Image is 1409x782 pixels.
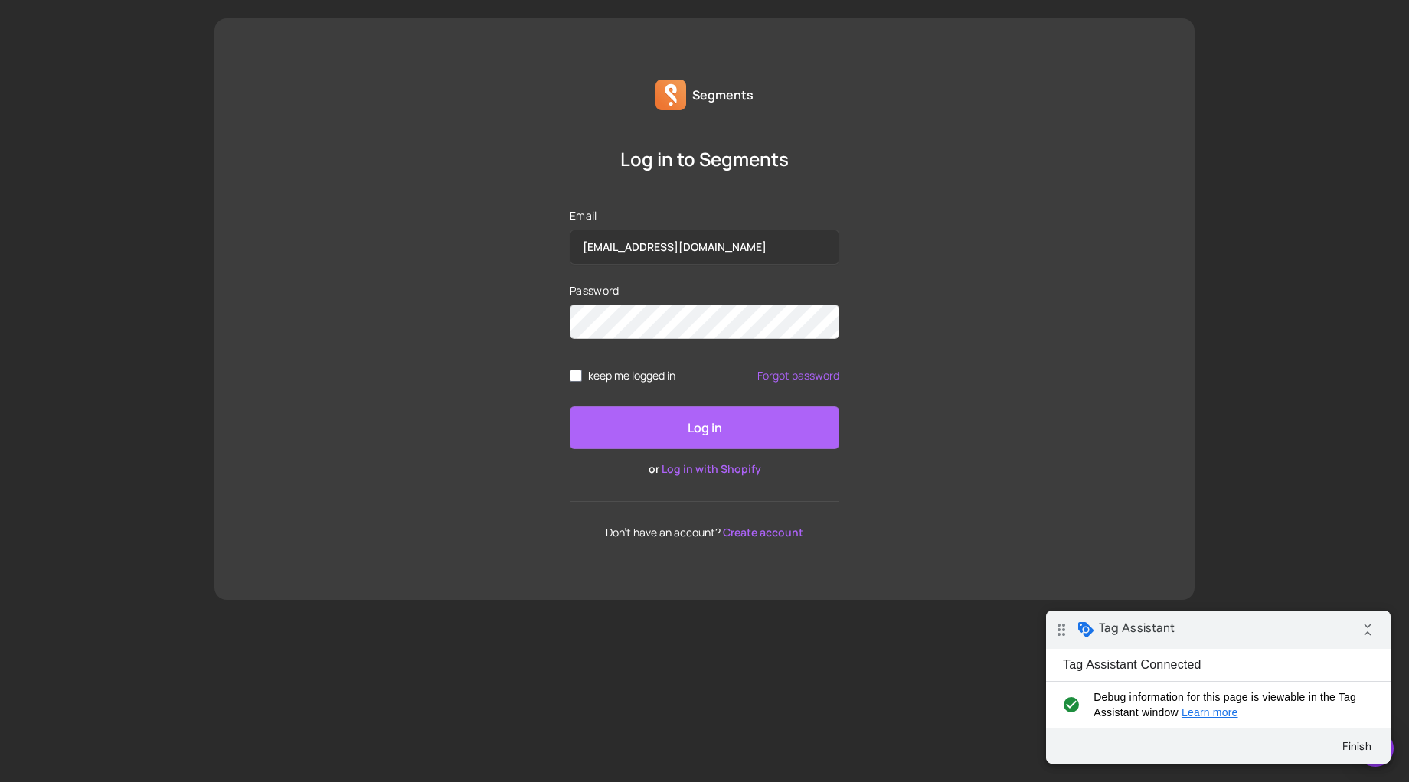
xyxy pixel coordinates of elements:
i: Collapse debug badge [306,4,337,34]
span: Debug information for this page is viewable in the Tag Assistant window [47,79,319,109]
span: keep me logged in [588,370,675,382]
a: Log in with Shopify [662,461,761,476]
i: check_circle [12,79,38,109]
p: or [570,461,839,477]
input: Password [570,305,839,339]
a: Forgot password [757,370,839,382]
p: Log in to Segments [570,147,839,171]
p: Don't have an account? [570,526,839,539]
input: remember me [570,370,582,382]
label: Password [570,283,839,298]
button: Finish [283,122,338,149]
a: Create account [723,525,803,539]
button: Log in [570,406,839,449]
label: Email [570,208,839,223]
p: Segments [692,86,754,104]
span: Tag Assistant [53,10,129,25]
a: Learn more [136,96,192,108]
input: Email [570,230,839,265]
p: Log in [688,419,722,437]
